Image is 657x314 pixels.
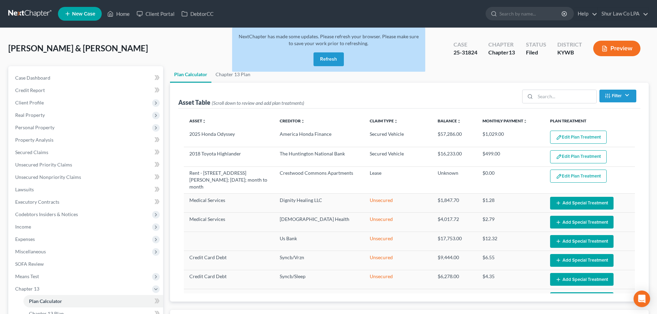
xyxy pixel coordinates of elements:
[15,199,59,205] span: Executory Contracts
[550,131,607,144] button: Edit Plan Treatment
[178,8,217,20] a: DebtorCC
[274,166,365,193] td: Crestwood Commons Apartments
[556,154,562,160] img: edit-pencil-c1479a1de80d8dea1e2430c2f745a3c6a07e9d7aa2eeffe225670001d78357a8.svg
[10,134,163,146] a: Property Analysis
[432,213,477,232] td: $4,017.72
[274,194,365,213] td: Dignity Healing LLC
[364,166,432,193] td: Lease
[72,11,95,17] span: New Case
[15,261,44,267] span: SOFA Review
[211,66,255,83] a: Chapter 13 Plan
[29,298,62,304] span: Plan Calculator
[477,213,545,232] td: $2.79
[178,98,304,107] div: Asset Table
[364,270,432,289] td: Unsecured
[550,197,614,210] button: Add Special Treatment
[15,286,39,292] span: Chapter 13
[15,174,81,180] span: Unsecured Nonpriority Claims
[432,147,477,166] td: $16,233.00
[274,232,365,251] td: Us Bank
[454,49,477,57] div: 25-31824
[550,150,607,163] button: Edit Plan Treatment
[239,33,419,46] span: NextChapter has made some updates. Please refresh your browser. Please make sure to save your wor...
[189,118,206,123] a: Assetunfold_more
[457,119,461,123] i: unfold_more
[550,235,614,248] button: Add Special Treatment
[477,128,545,147] td: $1,029.00
[477,270,545,289] td: $4.35
[364,194,432,213] td: Unsecured
[15,273,39,279] span: Means Test
[274,213,365,232] td: [DEMOGRAPHIC_DATA] Health
[557,41,582,49] div: District
[15,137,53,143] span: Property Analysis
[274,270,365,289] td: Syncb/Sleep
[477,147,545,166] td: $499.00
[364,213,432,232] td: Unsecured
[184,166,274,193] td: Rent - [STREET_ADDRESS][PERSON_NAME]; [DATE]; month to month
[15,149,48,155] span: Secured Claims
[432,128,477,147] td: $57,286.00
[10,159,163,171] a: Unsecured Priority Claims
[523,119,527,123] i: unfold_more
[23,295,163,307] a: Plan Calculator
[598,8,648,20] a: Shur Law Co LPA
[432,194,477,213] td: $1,847.70
[15,211,78,217] span: Codebtors Insiders & Notices
[556,173,562,179] img: edit-pencil-c1479a1de80d8dea1e2430c2f745a3c6a07e9d7aa2eeffe225670001d78357a8.svg
[477,289,545,308] td: $3.07
[10,84,163,97] a: Credit Report
[394,119,398,123] i: unfold_more
[550,254,614,267] button: Add Special Treatment
[104,8,133,20] a: Home
[184,128,274,147] td: 2025 Honda Odyssey
[15,75,50,81] span: Case Dashboard
[432,289,477,308] td: $4,429.00
[15,186,34,192] span: Lawsuits
[280,118,305,123] a: Creditorunfold_more
[550,216,614,229] button: Add Special Treatment
[509,49,515,55] span: 13
[545,114,635,128] th: Plan Treatment
[477,166,545,193] td: $0.00
[10,72,163,84] a: Case Dashboard
[15,87,45,93] span: Credit Report
[15,224,31,230] span: Income
[10,171,163,183] a: Unsecured Nonpriority Claims
[274,251,365,270] td: Syncb/Vrzn
[593,41,640,56] button: Preview
[184,147,274,166] td: 2018 Toyota Highlander
[526,49,546,57] div: Filed
[10,146,163,159] a: Secured Claims
[15,249,46,254] span: Miscellaneous
[370,118,398,123] a: Claim Typeunfold_more
[15,162,72,168] span: Unsecured Priority Claims
[477,232,545,251] td: $12.32
[432,270,477,289] td: $6,278.00
[488,49,515,57] div: Chapter
[313,52,344,66] button: Refresh
[274,289,365,308] td: Deptednelnet
[574,8,597,20] a: Help
[10,196,163,208] a: Executory Contracts
[550,273,614,286] button: Add Special Treatment
[364,128,432,147] td: Secured Vehicle
[202,119,206,123] i: unfold_more
[184,251,274,270] td: Credit Card Debt
[477,251,545,270] td: $6.55
[15,124,54,130] span: Personal Property
[364,147,432,166] td: Secured Vehicle
[184,194,274,213] td: Medical Services
[301,119,305,123] i: unfold_more
[274,147,365,166] td: The Huntington National Bank
[526,41,546,49] div: Status
[550,170,607,183] button: Edit Plan Treatment
[15,112,45,118] span: Real Property
[499,7,563,20] input: Search by name...
[8,43,148,53] span: [PERSON_NAME] & [PERSON_NAME]
[364,232,432,251] td: Unsecured
[15,100,44,105] span: Client Profile
[432,251,477,270] td: $9,444.00
[535,90,596,103] input: Search...
[556,134,562,140] img: edit-pencil-c1479a1de80d8dea1e2430c2f745a3c6a07e9d7aa2eeffe225670001d78357a8.svg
